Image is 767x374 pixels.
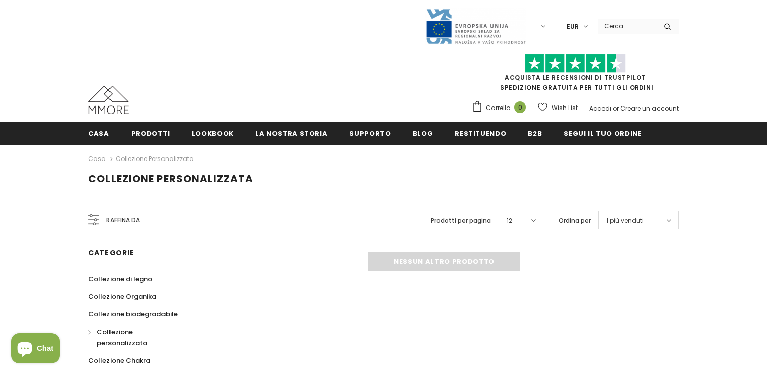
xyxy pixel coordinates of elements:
[88,288,156,305] a: Collezione Organika
[88,86,129,114] img: Casi MMORE
[514,101,526,113] span: 0
[88,270,152,288] a: Collezione di legno
[192,122,234,144] a: Lookbook
[255,129,327,138] span: La nostra storia
[192,129,234,138] span: Lookbook
[538,99,578,117] a: Wish List
[613,104,619,113] span: or
[97,327,147,348] span: Collezione personalizzata
[131,122,170,144] a: Prodotti
[505,73,646,82] a: Acquista le recensioni di TrustPilot
[88,309,178,319] span: Collezione biodegradabile
[425,8,526,45] img: Javni Razpis
[88,153,106,165] a: Casa
[486,103,510,113] span: Carrello
[552,103,578,113] span: Wish List
[472,100,531,116] a: Carrello 0
[431,216,491,226] label: Prodotti per pagina
[455,129,506,138] span: Restituendo
[413,129,433,138] span: Blog
[567,22,579,32] span: EUR
[607,216,644,226] span: I più venduti
[413,122,433,144] a: Blog
[455,122,506,144] a: Restituendo
[116,154,194,163] a: Collezione personalizzata
[88,292,156,301] span: Collezione Organika
[507,216,512,226] span: 12
[472,58,679,92] span: SPEDIZIONE GRATUITA PER TUTTI GLI ORDINI
[349,129,391,138] span: supporto
[620,104,679,113] a: Creare un account
[88,274,152,284] span: Collezione di legno
[525,54,626,73] img: Fidati di Pilot Stars
[88,323,183,352] a: Collezione personalizzata
[8,333,63,366] inbox-online-store-chat: Shopify online store chat
[564,122,641,144] a: Segui il tuo ordine
[528,129,542,138] span: B2B
[564,129,641,138] span: Segui il tuo ordine
[528,122,542,144] a: B2B
[598,19,656,33] input: Search Site
[88,129,109,138] span: Casa
[88,352,150,369] a: Collezione Chakra
[88,122,109,144] a: Casa
[589,104,611,113] a: Accedi
[559,216,591,226] label: Ordina per
[88,172,253,186] span: Collezione personalizzata
[88,356,150,365] span: Collezione Chakra
[88,248,134,258] span: Categorie
[255,122,327,144] a: La nostra storia
[106,215,140,226] span: Raffina da
[425,22,526,30] a: Javni Razpis
[131,129,170,138] span: Prodotti
[88,305,178,323] a: Collezione biodegradabile
[349,122,391,144] a: supporto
